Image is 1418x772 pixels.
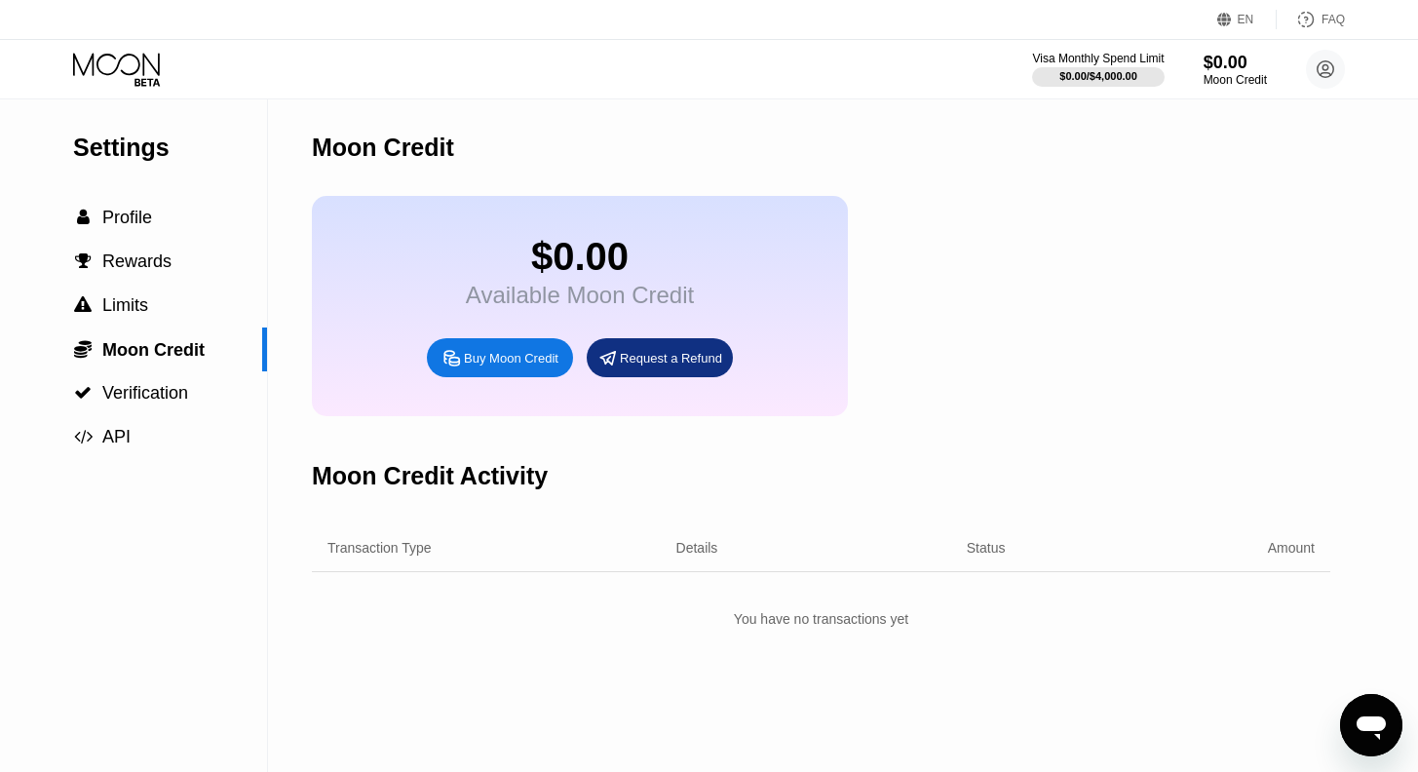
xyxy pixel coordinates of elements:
[312,601,1330,637] div: You have no transactions yet
[587,338,733,377] div: Request a Refund
[312,462,548,490] div: Moon Credit Activity
[74,296,92,314] span: 
[74,384,92,402] span: 
[73,134,267,162] div: Settings
[1217,10,1277,29] div: EN
[102,383,188,403] span: Verification
[1322,13,1345,26] div: FAQ
[102,427,131,446] span: API
[73,209,93,226] div: 
[1204,53,1267,73] div: $0.00
[466,282,694,309] div: Available Moon Credit
[427,338,573,377] div: Buy Moon Credit
[73,384,93,402] div: 
[102,251,172,271] span: Rewards
[466,235,694,279] div: $0.00
[73,339,93,359] div: 
[620,350,722,367] div: Request a Refund
[74,428,93,445] span: 
[1059,70,1137,82] div: $0.00 / $4,000.00
[1277,10,1345,29] div: FAQ
[74,339,92,359] span: 
[1204,73,1267,87] div: Moon Credit
[327,540,432,556] div: Transaction Type
[1204,53,1267,87] div: $0.00Moon Credit
[102,208,152,227] span: Profile
[102,295,148,315] span: Limits
[1238,13,1254,26] div: EN
[73,252,93,270] div: 
[73,296,93,314] div: 
[1268,540,1315,556] div: Amount
[1340,694,1402,756] iframe: Button to launch messaging window
[676,540,718,556] div: Details
[1032,52,1164,65] div: Visa Monthly Spend Limit
[73,428,93,445] div: 
[312,134,454,162] div: Moon Credit
[464,350,558,367] div: Buy Moon Credit
[75,252,92,270] span: 
[77,209,90,226] span: 
[1032,52,1164,87] div: Visa Monthly Spend Limit$0.00/$4,000.00
[967,540,1006,556] div: Status
[102,340,205,360] span: Moon Credit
